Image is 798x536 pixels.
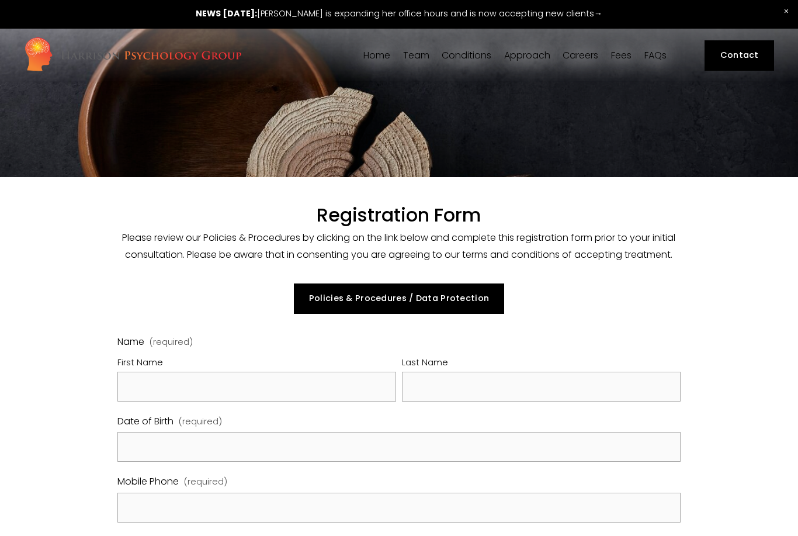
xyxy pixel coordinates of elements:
[363,50,390,61] a: Home
[117,203,680,226] h1: Registration Form
[117,473,179,490] span: Mobile Phone
[705,40,774,71] a: Contact
[24,36,242,74] img: Harrison Psychology Group
[179,414,222,430] span: (required)
[184,475,227,490] span: (required)
[563,50,598,61] a: Careers
[403,50,429,61] a: folder dropdown
[611,50,632,61] a: Fees
[150,338,193,346] span: (required)
[117,334,144,351] span: Name
[442,50,491,61] a: folder dropdown
[117,230,680,264] p: Please review our Policies & Procedures by clicking on the link below and complete this registrat...
[644,50,667,61] a: FAQs
[294,283,505,314] a: Policies & Procedures / Data Protection
[117,413,174,430] span: Date of Birth
[504,50,550,61] a: folder dropdown
[504,51,550,60] span: Approach
[442,51,491,60] span: Conditions
[402,355,681,372] div: Last Name
[117,355,396,372] div: First Name
[403,51,429,60] span: Team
